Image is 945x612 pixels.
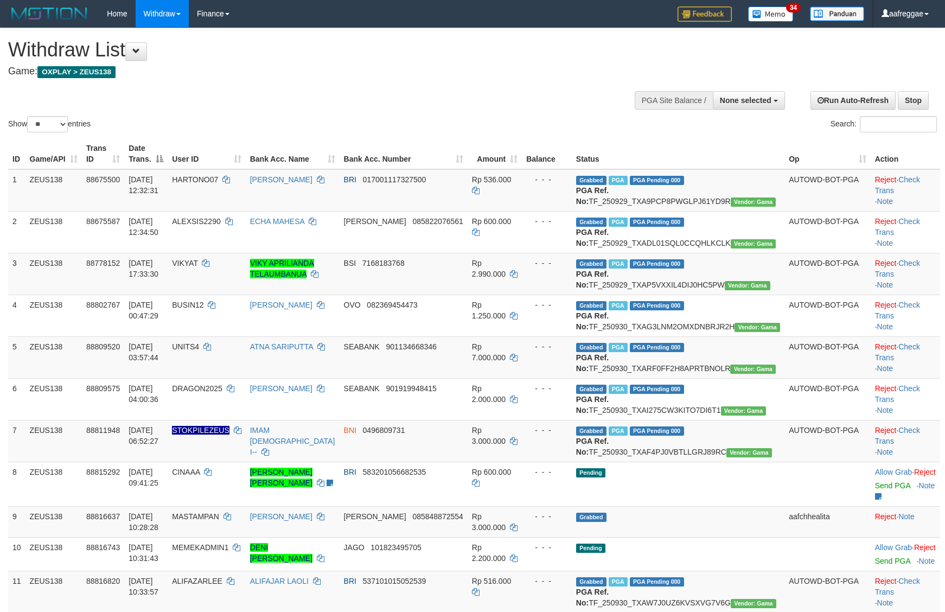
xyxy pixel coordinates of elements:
td: TF_250930_TXARF0FF2H8APRTBNOLR [572,336,784,378]
img: Feedback.jpg [678,7,732,22]
a: [PERSON_NAME] [250,384,312,393]
td: 8 [8,462,25,506]
span: PGA Pending [630,426,684,436]
a: Note [877,364,893,373]
td: · · [871,169,940,212]
span: Copy 583201056682535 to clipboard [363,468,426,476]
a: Note [877,280,893,289]
span: PGA Pending [630,176,684,185]
th: Bank Acc. Name: activate to sort column ascending [246,138,340,169]
th: Op: activate to sort column ascending [784,138,870,169]
a: [PERSON_NAME] [250,512,312,521]
div: - - - [526,299,567,310]
a: Reject [875,384,897,393]
td: 1 [8,169,25,212]
span: None selected [720,96,771,105]
td: 4 [8,295,25,336]
span: Rp 1.250.000 [472,301,506,320]
span: Grabbed [576,513,606,522]
span: Grabbed [576,301,606,310]
label: Search: [831,116,937,132]
th: Status [572,138,784,169]
a: Note [919,481,935,490]
td: AUTOWD-BOT-PGA [784,169,870,212]
label: Show entries [8,116,91,132]
a: Note [877,448,893,456]
span: [PERSON_NAME] [344,512,406,521]
td: ZEUS138 [25,295,82,336]
td: 7 [8,420,25,462]
td: · [871,462,940,506]
span: PGA Pending [630,577,684,586]
span: Rp 2.990.000 [472,259,506,278]
a: Allow Grab [875,543,912,552]
span: 88816637 [86,512,120,521]
a: Reject [875,342,897,351]
span: MEMEKADMIN1 [172,543,228,552]
th: Date Trans.: activate to sort column descending [124,138,168,169]
td: · [871,537,940,571]
span: BRI [344,468,356,476]
td: · · [871,253,940,295]
span: 88802767 [86,301,120,309]
span: Marked by aafchomsokheang [609,259,628,269]
span: Rp 536.000 [472,175,511,184]
span: Grabbed [576,176,606,185]
a: Send PGA [875,557,910,565]
span: 88815292 [86,468,120,476]
td: 6 [8,378,25,420]
a: Send PGA [875,481,910,490]
span: [DATE] 17:33:30 [129,259,158,278]
select: Showentries [27,116,68,132]
td: · · [871,378,940,420]
span: [DATE] 10:31:43 [129,543,158,563]
th: Balance [522,138,572,169]
td: TF_250929_TXADL01SQL0CCQHLKCLK [572,211,784,253]
span: Copy 017001117327500 to clipboard [363,175,426,184]
div: - - - [526,511,567,522]
span: PGA Pending [630,385,684,394]
span: Grabbed [576,577,606,586]
span: Copy 085848872554 to clipboard [412,512,463,521]
span: 88809520 [86,342,120,351]
span: Vendor URL: https://trx31.1velocity.biz [730,365,776,374]
input: Search: [860,116,937,132]
th: ID [8,138,25,169]
img: panduan.png [810,7,864,21]
span: Grabbed [576,218,606,227]
span: Marked by aafkaynarin [609,343,628,352]
span: SEABANK [344,384,380,393]
a: Note [877,406,893,415]
a: Note [877,239,893,247]
span: HARTONO07 [172,175,218,184]
div: - - - [526,341,567,352]
td: TF_250930_TXAG3LNM2OMXDNBRJR2H [572,295,784,336]
a: Reject [875,259,897,267]
span: UNITS4 [172,342,199,351]
span: [DATE] 09:41:25 [129,468,158,487]
span: ALIFAZARLEE [172,577,222,585]
span: [DATE] 04:00:36 [129,384,158,404]
span: Rp 7.000.000 [472,342,506,362]
a: Note [877,322,893,331]
div: - - - [526,216,567,227]
a: Check Trans [875,175,920,195]
span: [DATE] 06:52:27 [129,426,158,445]
td: 5 [8,336,25,378]
a: ECHA MAHESA [250,217,304,226]
td: 3 [8,253,25,295]
b: PGA Ref. No: [576,270,609,289]
b: PGA Ref. No: [576,186,609,206]
a: VIKY APRILIANDA TELAUMBANUA [250,259,314,278]
span: Copy 7168183768 to clipboard [362,259,405,267]
a: Reject [914,468,936,476]
td: ZEUS138 [25,378,82,420]
span: 34 [786,3,801,12]
td: 10 [8,537,25,571]
span: Vendor URL: https://trx31.1velocity.biz [731,599,776,608]
span: Grabbed [576,343,606,352]
span: Vendor URL: https://trx31.1velocity.biz [731,239,776,248]
span: Vendor URL: https://trx31.1velocity.biz [735,323,780,332]
span: Pending [576,468,605,477]
span: Copy 901919948415 to clipboard [386,384,436,393]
